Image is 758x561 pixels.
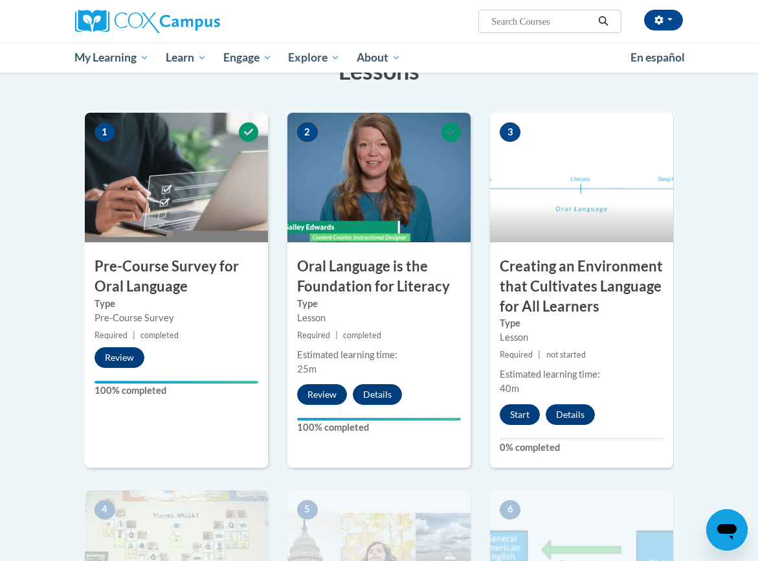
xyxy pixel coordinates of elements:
[500,316,663,330] label: Type
[297,363,317,374] span: 25m
[297,311,461,325] div: Lesson
[280,43,348,73] a: Explore
[297,348,461,362] div: Estimated learning time:
[65,43,693,73] div: Main menu
[500,122,520,142] span: 3
[500,404,540,425] button: Start
[490,257,673,316] h3: Creating an Environment that Cultivates Language for All Learners
[75,10,265,33] a: Cox Campus
[95,330,128,340] span: Required
[546,404,595,425] button: Details
[297,420,461,435] label: 100% completed
[357,50,401,65] span: About
[95,311,258,325] div: Pre-Course Survey
[75,10,220,33] img: Cox Campus
[500,330,663,345] div: Lesson
[594,14,613,29] button: Search
[95,500,115,520] span: 4
[343,330,381,340] span: completed
[85,257,268,297] h3: Pre-Course Survey for Oral Language
[297,122,318,142] span: 2
[500,350,533,360] span: Required
[140,330,179,340] span: completed
[287,113,471,242] img: Course Image
[706,509,748,551] iframe: Button to launch messaging window
[297,330,330,340] span: Required
[215,43,280,73] a: Engage
[500,383,519,394] span: 40m
[348,43,409,73] a: About
[490,113,673,242] img: Course Image
[500,441,663,455] label: 0% completed
[622,44,693,71] a: En español
[490,14,594,29] input: Search Courses
[297,418,461,420] div: Your progress
[133,330,135,340] span: |
[67,43,158,73] a: My Learning
[95,297,258,311] label: Type
[500,500,520,520] span: 6
[297,384,347,405] button: Review
[95,122,115,142] span: 1
[287,257,471,297] h3: Oral Language is the Foundation for Literacy
[538,350,541,360] span: |
[297,297,461,311] label: Type
[644,10,683,30] button: Account Settings
[95,384,258,398] label: 100% completed
[223,50,272,65] span: Engage
[297,500,318,520] span: 5
[546,350,586,360] span: not started
[630,51,685,64] span: En español
[157,43,215,73] a: Learn
[95,347,144,368] button: Review
[85,113,268,242] img: Course Image
[166,50,206,65] span: Learn
[500,367,663,382] div: Estimated learning time:
[74,50,149,65] span: My Learning
[353,384,402,405] button: Details
[288,50,340,65] span: Explore
[95,381,258,384] div: Your progress
[335,330,338,340] span: |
